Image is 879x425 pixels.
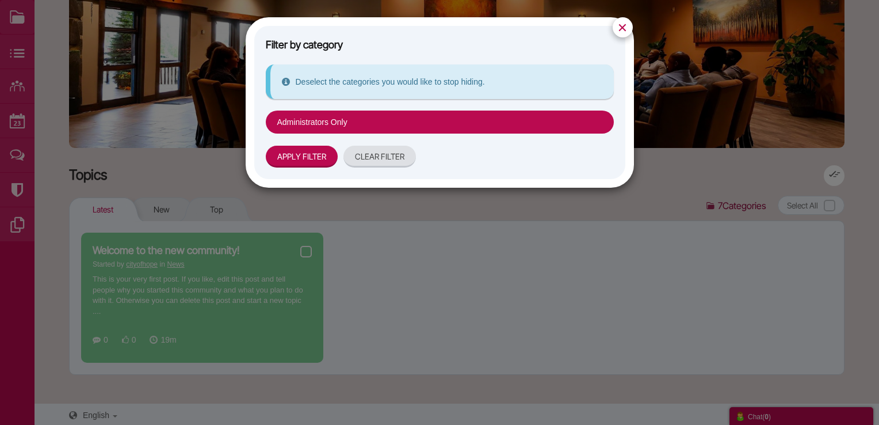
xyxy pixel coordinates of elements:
h4: Filter by category [266,37,614,52]
a: Clear Filter [343,146,416,168]
li: Administrators Only [266,111,614,134]
a: Apply Filter [266,146,338,168]
div: Deselect the categories you would like to stop hiding. [266,64,614,99]
button: × [613,17,633,37]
